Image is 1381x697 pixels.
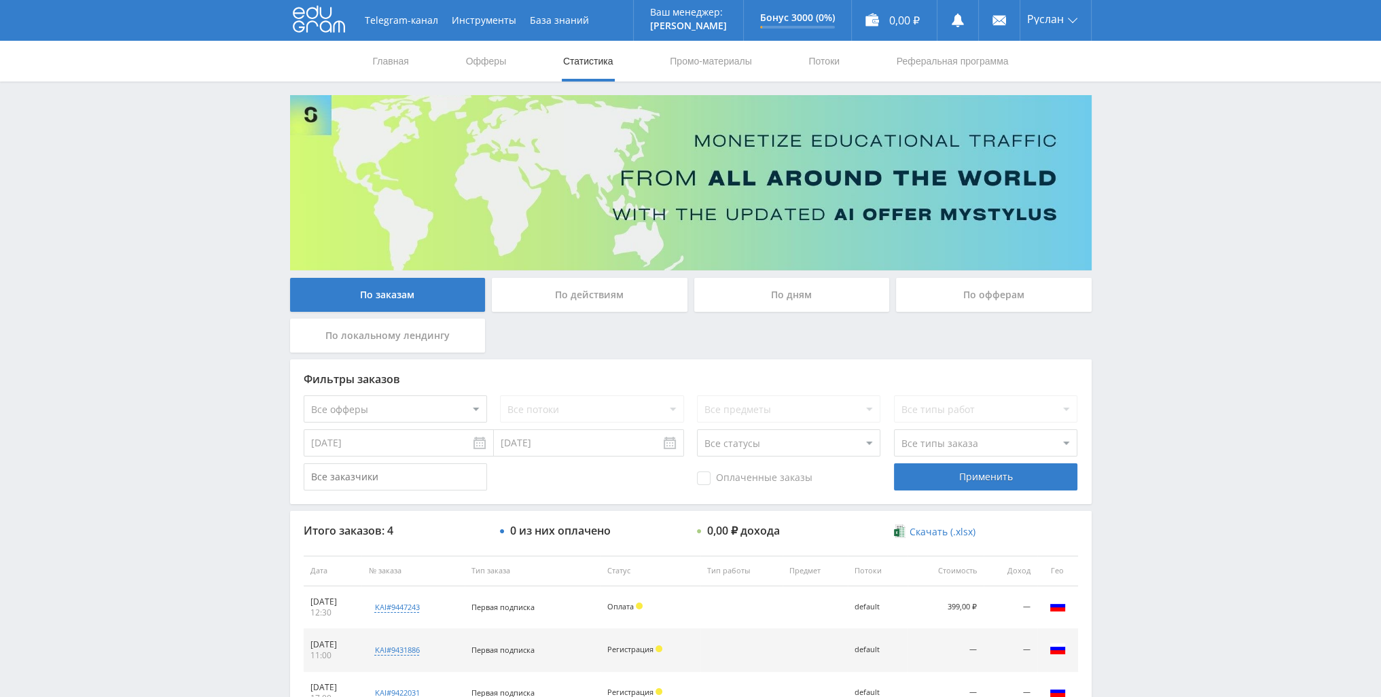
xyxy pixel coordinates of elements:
span: Руслан [1027,14,1064,24]
span: Холд [656,645,662,652]
a: Реферальная программа [895,41,1010,82]
div: 11:00 [310,650,355,661]
td: 399,00 ₽ [908,586,984,629]
span: Скачать (.xlsx) [910,526,975,537]
div: [DATE] [310,596,355,607]
input: Все заказчики [304,463,487,490]
th: Предмет [783,556,848,586]
span: Холд [636,603,643,609]
p: Бонус 3000 (0%) [760,12,835,23]
td: — [908,629,984,672]
div: Фильтры заказов [304,373,1078,385]
div: kai#9447243 [374,602,419,613]
div: [DATE] [310,682,355,693]
a: Главная [372,41,410,82]
img: rus.png [1050,641,1066,657]
td: — [984,586,1037,629]
div: 0 из них оплачено [510,524,611,537]
span: Первая подписка [471,645,535,655]
td: — [984,629,1037,672]
div: [DATE] [310,639,355,650]
p: [PERSON_NAME] [650,20,727,31]
span: Регистрация [607,644,653,654]
div: Применить [894,463,1077,490]
div: По дням [694,278,890,312]
span: Регистрация [607,687,653,697]
div: По офферам [896,278,1092,312]
img: rus.png [1050,598,1066,614]
th: Тип работы [700,556,783,586]
th: Статус [600,556,700,586]
div: По действиям [492,278,687,312]
img: Banner [290,95,1092,270]
th: Доход [984,556,1037,586]
div: default [855,688,900,697]
th: Тип заказа [465,556,600,586]
a: Промо-материалы [668,41,753,82]
th: № заказа [361,556,465,586]
p: Ваш менеджер: [650,7,727,18]
div: 0,00 ₽ дохода [707,524,780,537]
span: Оплата [607,601,634,611]
a: Потоки [807,41,841,82]
a: Статистика [562,41,615,82]
th: Стоимость [908,556,984,586]
div: По локальному лендингу [290,319,486,353]
div: 12:30 [310,607,355,618]
div: Итого заказов: 4 [304,524,487,537]
div: По заказам [290,278,486,312]
th: Дата [304,556,362,586]
div: default [855,645,900,654]
span: Оплаченные заказы [697,471,812,485]
th: Гео [1037,556,1078,586]
img: xlsx [894,524,905,538]
th: Потоки [848,556,907,586]
span: Первая подписка [471,602,535,612]
div: kai#9431886 [374,645,419,656]
div: default [855,603,900,611]
a: Офферы [465,41,508,82]
span: Холд [656,688,662,695]
a: Скачать (.xlsx) [894,525,975,539]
